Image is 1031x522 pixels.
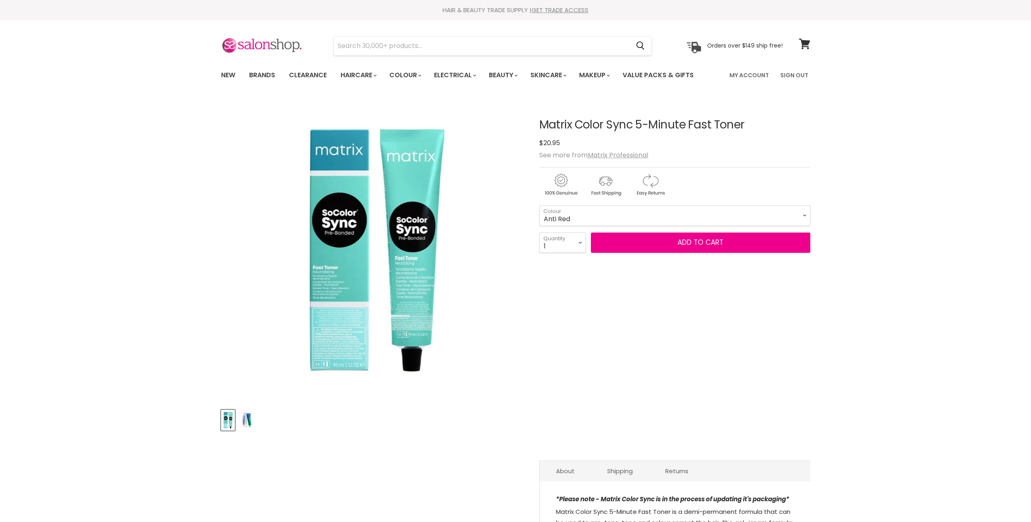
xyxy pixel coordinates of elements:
[649,461,705,481] a: Returns
[707,42,783,49] p: Orders over $149 ship free!
[591,461,649,481] a: Shipping
[333,36,652,56] form: Product
[220,407,526,431] div: Product thumbnails
[539,138,560,148] span: $20.95
[591,233,810,253] button: Add to cart
[539,150,648,160] span: See more from
[483,67,523,84] a: Beauty
[383,67,426,84] a: Colour
[775,67,813,84] a: Sign Out
[556,495,789,503] strong: *Please note - Matrix Color Sync is in the process of updating it's packaging*
[677,237,723,247] span: Add to cart
[334,67,382,84] a: Haircare
[629,172,672,197] img: returns.gif
[524,67,571,84] a: Skincare
[215,63,712,87] ul: Main menu
[283,67,333,84] a: Clearance
[725,67,774,84] a: My Account
[221,410,235,431] button: Matrix Color Sync 5-Minute Fast Toner
[211,6,820,14] div: HAIR & BEAUTY TRADE SUPPLY |
[584,172,627,197] img: shipping.gif
[237,410,256,431] button: Matrix Color Sync 5-Minute Fast Toner
[540,461,591,481] a: About
[588,150,648,160] a: Matrix Professional
[243,67,281,84] a: Brands
[630,37,651,55] button: Search
[334,37,630,55] input: Search
[215,67,241,84] a: New
[616,67,700,84] a: Value Packs & Gifts
[573,67,615,84] a: Makeup
[539,119,810,131] h1: Matrix Color Sync 5-Minute Fast Toner
[238,411,255,430] img: Matrix Color Sync 5-Minute Fast Toner
[221,98,525,402] div: Matrix Color Sync 5-Minute Fast Toner image. Click or Scroll to Zoom.
[532,6,588,14] a: GET TRADE ACCESS
[222,411,234,430] img: Matrix Color Sync 5-Minute Fast Toner
[539,172,582,197] img: genuine.gif
[283,108,462,392] img: Matrix Color Sync 5-Minute Fast Toner
[428,67,481,84] a: Electrical
[211,63,820,87] nav: Main
[539,233,586,253] select: Quantity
